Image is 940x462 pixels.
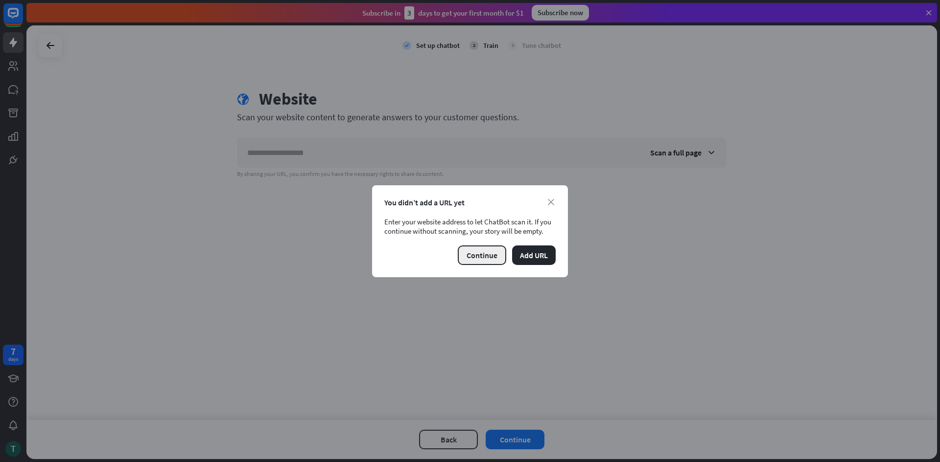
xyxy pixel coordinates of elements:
[512,245,556,265] button: Add URL
[458,245,506,265] button: Continue
[384,217,556,236] div: Enter your website address to let ChatBot scan it. If you continue without scanning, your story w...
[8,4,37,33] button: Open LiveChat chat widget
[384,198,556,207] div: You didn’t add a URL yet
[548,199,554,205] i: close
